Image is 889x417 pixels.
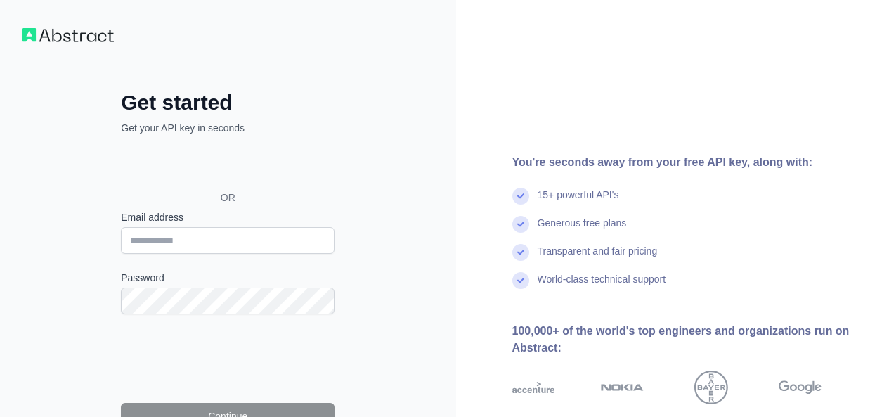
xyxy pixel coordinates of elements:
[538,244,658,272] div: Transparent and fair pricing
[512,154,867,171] div: You're seconds away from your free API key, along with:
[538,216,627,244] div: Generous free plans
[121,210,335,224] label: Email address
[121,271,335,285] label: Password
[512,272,529,289] img: check mark
[512,216,529,233] img: check mark
[512,244,529,261] img: check mark
[538,272,666,300] div: World-class technical support
[121,121,335,135] p: Get your API key in seconds
[114,150,339,181] iframe: Sign in with Google Button
[694,371,728,404] img: bayer
[512,188,529,205] img: check mark
[512,323,867,357] div: 100,000+ of the world's top engineers and organizations run on Abstract:
[512,371,555,404] img: accenture
[121,90,335,115] h2: Get started
[121,331,335,386] iframe: reCAPTCHA
[22,28,114,42] img: Workflow
[601,371,644,404] img: nokia
[538,188,619,216] div: 15+ powerful API's
[209,191,247,205] span: OR
[779,371,822,404] img: google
